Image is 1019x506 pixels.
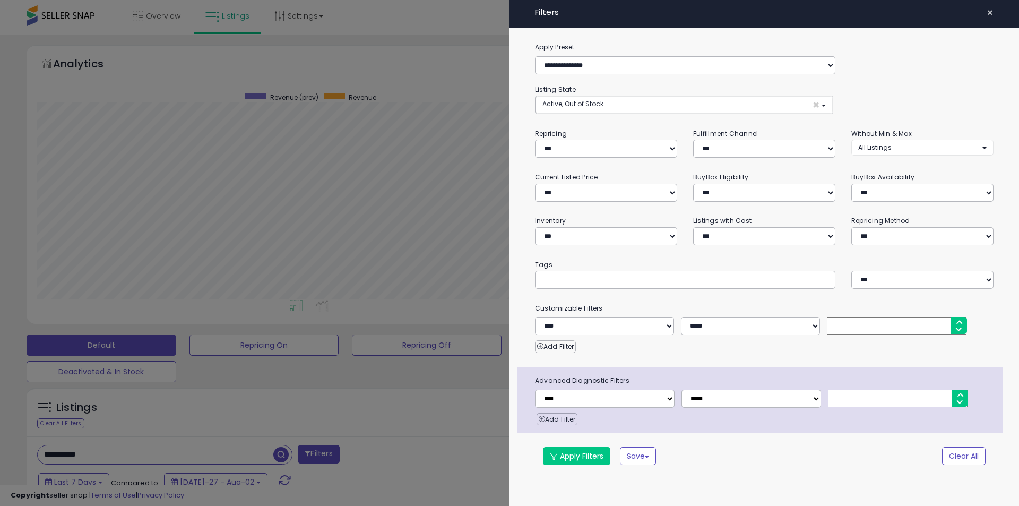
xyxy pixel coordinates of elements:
button: All Listings [851,140,994,155]
small: BuyBox Availability [851,173,914,182]
small: Current Listed Price [535,173,598,182]
small: Inventory [535,216,566,225]
button: Active, Out of Stock × [536,96,833,114]
small: Fulfillment Channel [693,129,758,138]
button: Add Filter [535,340,576,353]
span: All Listings [858,143,892,152]
span: Advanced Diagnostic Filters [527,375,1003,387]
small: Repricing Method [851,216,910,225]
small: Repricing [535,129,567,138]
span: Active, Out of Stock [542,99,603,108]
small: BuyBox Eligibility [693,173,748,182]
small: Without Min & Max [851,129,912,138]
small: Tags [527,259,1001,271]
small: Customizable Filters [527,303,1001,314]
button: Apply Filters [543,447,610,465]
h4: Filters [535,8,994,17]
label: Apply Preset: [527,41,1001,53]
button: × [982,5,998,20]
button: Save [620,447,656,465]
button: Clear All [942,447,986,465]
button: Add Filter [537,413,577,426]
span: × [813,99,819,110]
small: Listing State [535,85,576,94]
small: Listings with Cost [693,216,752,225]
span: × [987,5,994,20]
